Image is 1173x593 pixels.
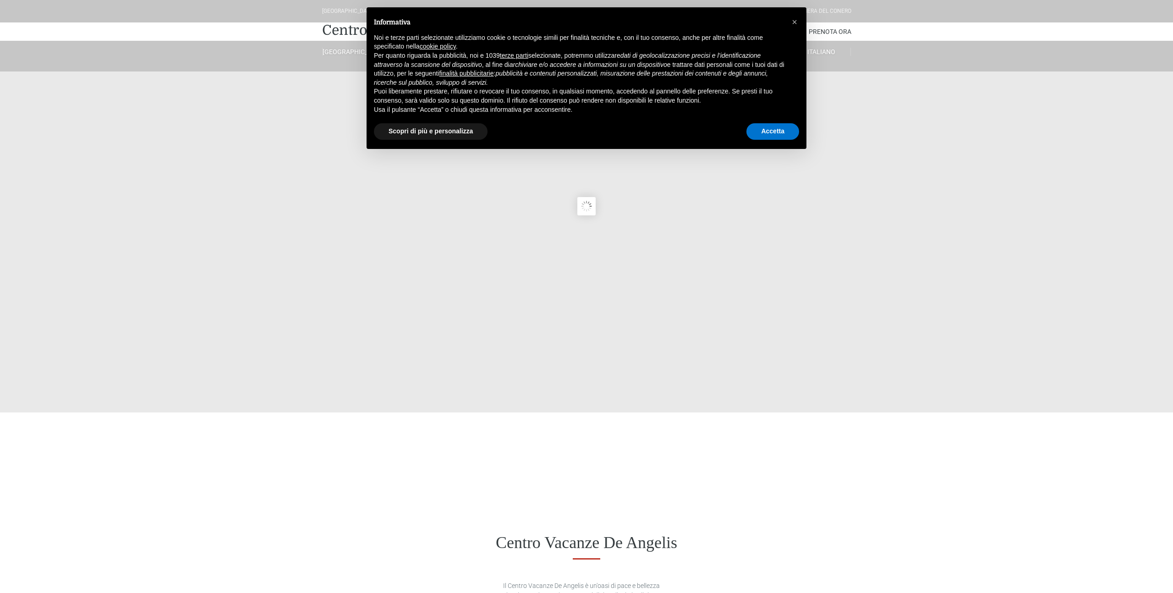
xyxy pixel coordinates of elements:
[374,52,761,68] em: dati di geolocalizzazione precisi e l’identificazione attraverso la scansione del dispositivo
[809,22,851,41] a: Prenota Ora
[322,21,499,39] a: Centro Vacanze De Angelis
[798,7,851,16] div: Riviera Del Conero
[374,87,784,105] p: Puoi liberamente prestare, rifiutare o revocare il tuo consenso, in qualsiasi momento, accedendo ...
[374,123,488,140] button: Scopri di più e personalizza
[374,70,768,86] em: pubblicità e contenuti personalizzati, misurazione delle prestazioni dei contenuti e degli annunc...
[439,69,493,78] button: finalità pubblicitarie
[787,15,802,29] button: Chiudi questa informativa
[500,51,528,60] button: terze parti
[374,18,784,26] h2: Informativa
[510,61,667,68] em: archiviare e/o accedere a informazioni su un dispositivo
[374,105,784,115] p: Usa il pulsante “Accetta” o chiudi questa informativa per acconsentire.
[746,123,799,140] button: Accetta
[792,48,851,56] a: Italiano
[420,43,456,50] a: cookie policy
[322,48,381,56] a: [GEOGRAPHIC_DATA]
[374,33,784,51] p: Noi e terze parti selezionate utilizziamo cookie o tecnologie simili per finalità tecniche e, con...
[792,17,797,27] span: ×
[374,51,784,87] p: Per quanto riguarda la pubblicità, noi e 1039 selezionate, potremmo utilizzare , al fine di e tra...
[807,48,835,55] span: Italiano
[322,438,851,482] iframe: WooDoo Online Reception
[322,533,851,553] h1: Centro Vacanze De Angelis
[322,7,375,16] div: [GEOGRAPHIC_DATA]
